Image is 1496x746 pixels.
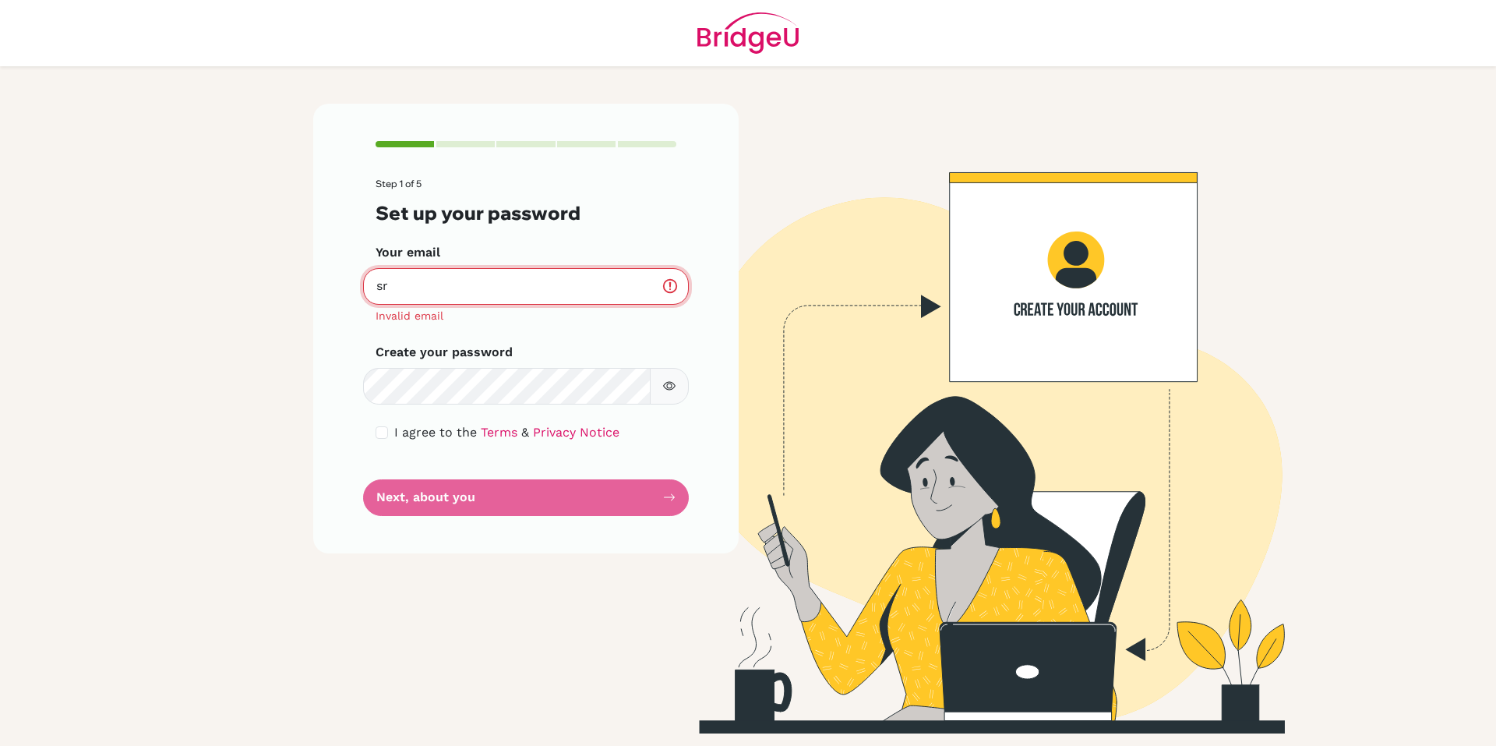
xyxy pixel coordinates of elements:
[363,268,689,305] input: Insert your email*
[376,308,676,324] div: Invalid email
[394,425,477,440] span: I agree to the
[376,243,440,262] label: Your email
[376,343,513,362] label: Create your password
[481,425,517,440] a: Terms
[533,425,619,440] a: Privacy Notice
[521,425,529,440] span: &
[376,202,676,225] h3: Set up your password
[526,104,1414,734] img: Create your account
[376,178,422,189] span: Step 1 of 5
